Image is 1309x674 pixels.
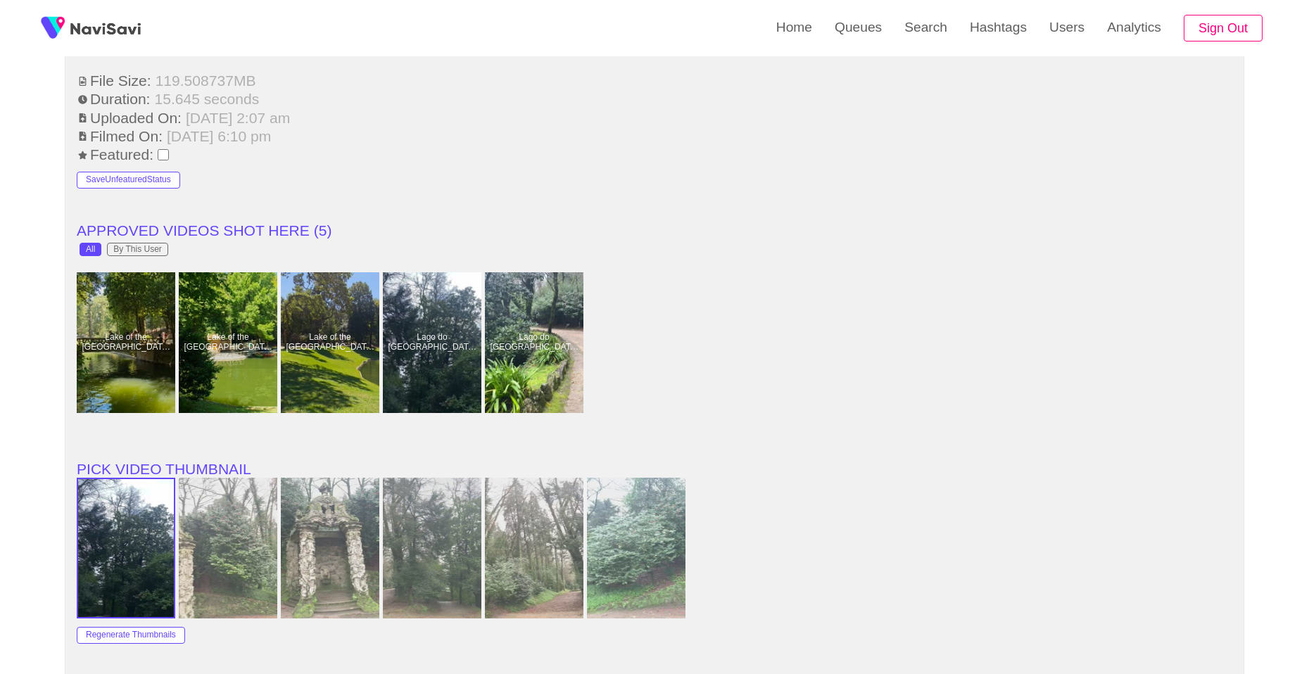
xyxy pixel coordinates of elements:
img: Lago do Parque do Bom Jesus thumbnail 3 [281,478,379,618]
a: Lago do [GEOGRAPHIC_DATA][PERSON_NAME]Lago do Parque do Bom Jesus [485,272,587,413]
button: Regenerate Thumbnails [77,627,185,644]
span: Uploaded On: [77,110,183,127]
span: Featured: [77,146,155,163]
a: Lake of the [GEOGRAPHIC_DATA][PERSON_NAME]Lake of the Good Jesus Park [281,272,383,413]
span: Duration: [77,91,151,108]
li: PICK VIDEO THUMBNAIL [77,461,1232,478]
li: APPROVED VIDEOS SHOT HERE ( 5 ) [77,222,1232,239]
img: Lago do Parque do Bom Jesus thumbnail 4 [383,478,481,618]
div: All [86,245,95,255]
span: 15.645 seconds [153,91,260,108]
span: [DATE] 2:07 am [184,110,291,127]
a: Lake of the [GEOGRAPHIC_DATA][PERSON_NAME]Lake of the Good Jesus Park [77,272,179,413]
button: Sign Out [1184,15,1263,42]
span: 119.508737 MB [154,72,258,89]
a: Lago do [GEOGRAPHIC_DATA][PERSON_NAME]Lago do Parque do Bom Jesus [383,272,485,413]
img: fireSpot [70,21,141,35]
button: SaveUnfeaturedStatus [77,172,180,189]
span: File Size: [77,72,153,89]
img: Lago do Parque do Bom Jesus thumbnail 1 [78,479,174,617]
span: Filmed On: [77,128,164,145]
img: fireSpot [35,11,70,46]
img: Lago do Parque do Bom Jesus thumbnail 5 [485,478,583,618]
span: [DATE] 6:10 pm [165,128,272,145]
div: By This User [113,245,161,255]
img: Lago do Parque do Bom Jesus thumbnail 6 [587,478,685,618]
img: Lago do Parque do Bom Jesus thumbnail 2 [179,478,277,618]
a: Lake of the [GEOGRAPHIC_DATA][PERSON_NAME]Lake of the Good Jesus Park [179,272,281,413]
